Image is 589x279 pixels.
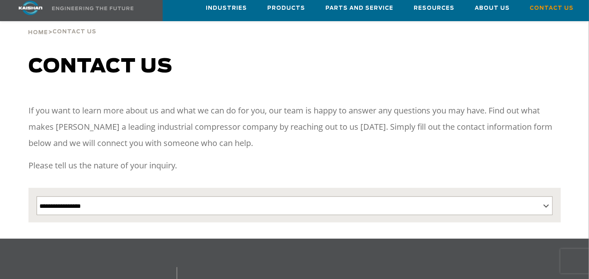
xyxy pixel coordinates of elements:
[28,157,561,174] p: Please tell us the nature of your inquiry.
[28,8,96,39] div: >
[530,4,574,13] span: Contact Us
[325,4,393,13] span: Parts and Service
[52,29,96,35] span: Contact Us
[28,102,561,151] p: If you want to learn more about us and what we can do for you, our team is happy to answer any qu...
[206,4,247,13] span: Industries
[28,57,172,76] span: Contact us
[267,4,305,13] span: Products
[475,4,510,13] span: About Us
[28,28,48,36] a: Home
[414,4,454,13] span: Resources
[52,7,133,10] img: Engineering the future
[28,30,48,35] span: Home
